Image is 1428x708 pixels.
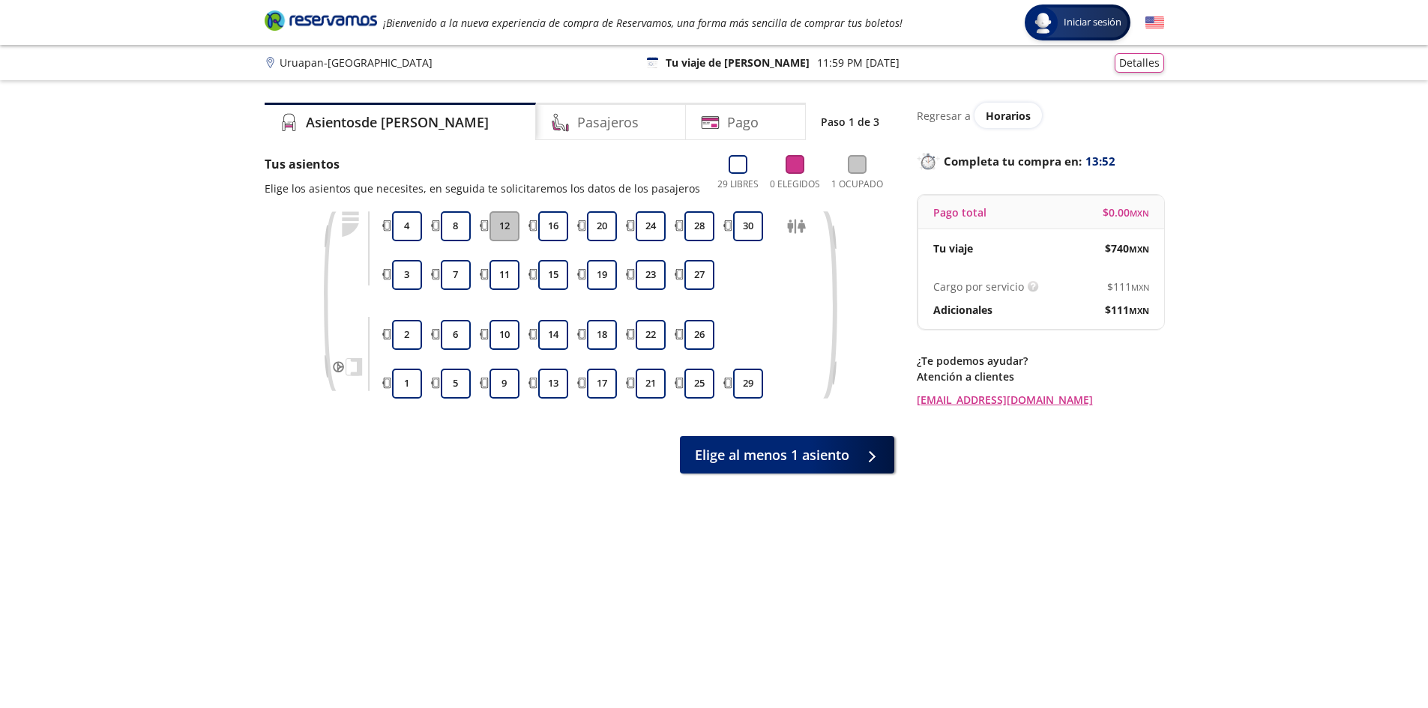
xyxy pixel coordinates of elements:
button: 3 [392,260,422,290]
a: Brand Logo [265,9,377,36]
div: Regresar a ver horarios [917,103,1164,128]
span: $ 0.00 [1103,205,1149,220]
a: [EMAIL_ADDRESS][DOMAIN_NAME] [917,392,1164,408]
button: 17 [587,369,617,399]
span: Iniciar sesión [1058,15,1127,30]
h4: Pago [727,112,759,133]
h4: Asientos de [PERSON_NAME] [306,112,489,133]
span: 13:52 [1085,153,1115,170]
button: 6 [441,320,471,350]
button: 1 [392,369,422,399]
p: Elige los asientos que necesites, en seguida te solicitaremos los datos de los pasajeros [265,181,700,196]
p: Tu viaje de [PERSON_NAME] [666,55,810,70]
button: 4 [392,211,422,241]
button: 22 [636,320,666,350]
span: $ 111 [1107,279,1149,294]
span: Elige al menos 1 asiento [695,445,849,465]
p: Atención a clientes [917,369,1164,384]
button: 19 [587,260,617,290]
button: 21 [636,369,666,399]
p: Tu viaje [933,240,973,256]
small: MXN [1129,243,1149,255]
button: English [1145,13,1164,32]
button: 30 [733,211,763,241]
span: $ 111 [1105,302,1149,318]
span: $ 740 [1105,240,1149,256]
button: 29 [733,369,763,399]
p: 1 Ocupado [831,178,883,191]
button: Elige al menos 1 asiento [680,436,894,473]
button: 26 [684,320,714,350]
button: 23 [636,260,666,290]
h4: Pasajeros [577,112,639,133]
button: 14 [538,320,568,350]
iframe: Messagebird Livechat Widget [1341,621,1413,693]
button: 2 [392,320,422,350]
button: 11 [489,260,519,290]
button: 16 [538,211,568,241]
button: 10 [489,320,519,350]
small: MXN [1129,305,1149,316]
button: 27 [684,260,714,290]
em: ¡Bienvenido a la nueva experiencia de compra de Reservamos, una forma más sencilla de comprar tus... [383,16,903,30]
p: Regresar a [917,108,971,124]
button: 9 [489,369,519,399]
button: 5 [441,369,471,399]
small: MXN [1130,208,1149,219]
p: Uruapan - [GEOGRAPHIC_DATA] [280,55,433,70]
button: 25 [684,369,714,399]
button: 18 [587,320,617,350]
p: Cargo por servicio [933,279,1024,294]
button: 13 [538,369,568,399]
i: Brand Logo [265,9,377,31]
button: 24 [636,211,666,241]
button: Detalles [1115,53,1164,73]
p: Tus asientos [265,155,700,173]
button: 8 [441,211,471,241]
p: Paso 1 de 3 [821,114,879,130]
button: 12 [489,211,519,241]
button: 20 [587,211,617,241]
small: MXN [1131,282,1149,293]
button: 15 [538,260,568,290]
p: 0 Elegidos [770,178,820,191]
button: 28 [684,211,714,241]
p: ¿Te podemos ayudar? [917,353,1164,369]
p: 29 Libres [717,178,759,191]
p: Adicionales [933,302,992,318]
p: Completa tu compra en : [917,151,1164,172]
p: Pago total [933,205,986,220]
p: 11:59 PM [DATE] [817,55,900,70]
span: Horarios [986,109,1031,123]
button: 7 [441,260,471,290]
